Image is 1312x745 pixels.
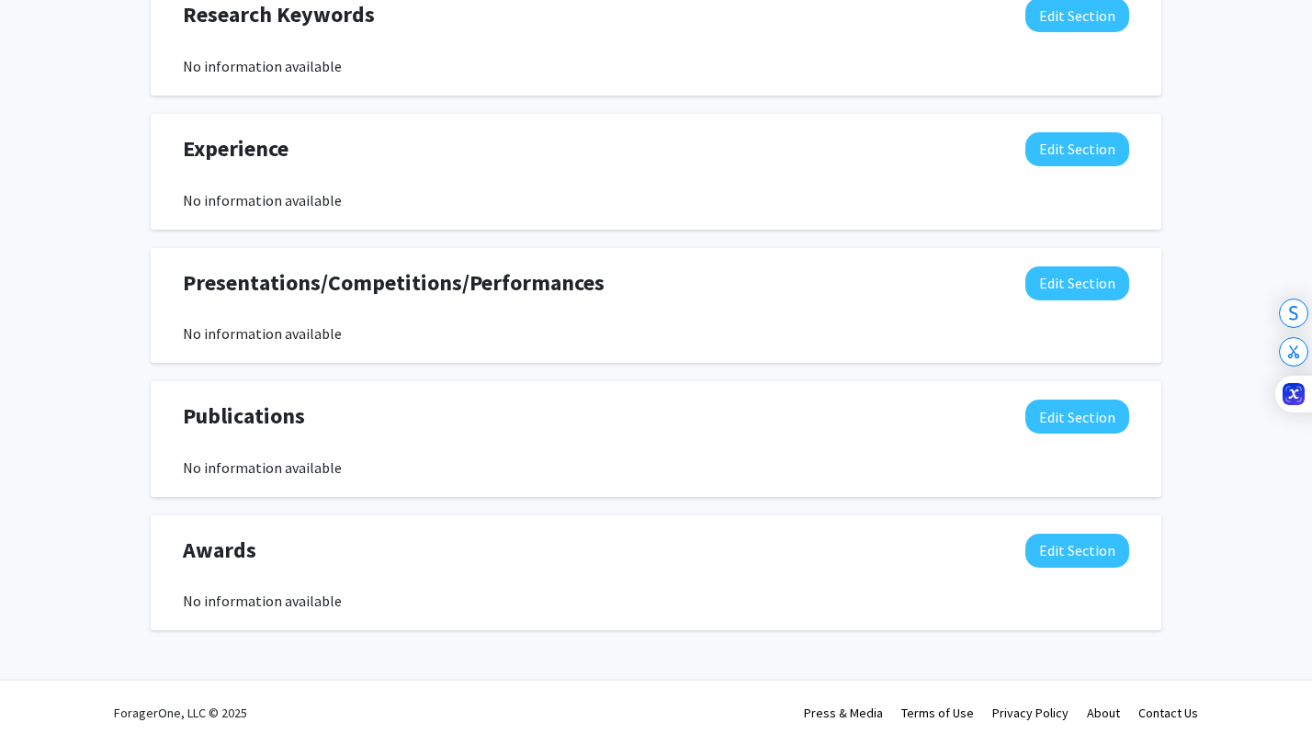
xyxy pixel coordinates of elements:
iframe: Chat [14,662,78,731]
a: Press & Media [804,705,883,721]
button: Edit Experience [1025,132,1129,166]
button: Edit Presentations/Competitions/Performances [1025,266,1129,300]
span: Awards [183,534,256,567]
div: ForagerOne, LLC © 2025 [114,681,247,745]
span: Experience [183,132,288,165]
div: No information available [183,457,1129,479]
button: Edit Awards [1025,534,1129,568]
div: No information available [183,55,1129,77]
span: Presentations/Competitions/Performances [183,266,605,299]
button: Edit Publications [1025,400,1129,434]
div: No information available [183,590,1129,612]
div: No information available [183,322,1129,344]
a: Privacy Policy [992,705,1069,721]
a: About [1087,705,1120,721]
a: Contact Us [1138,705,1198,721]
div: No information available [183,189,1129,211]
a: Terms of Use [901,705,974,721]
span: Publications [183,400,305,433]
